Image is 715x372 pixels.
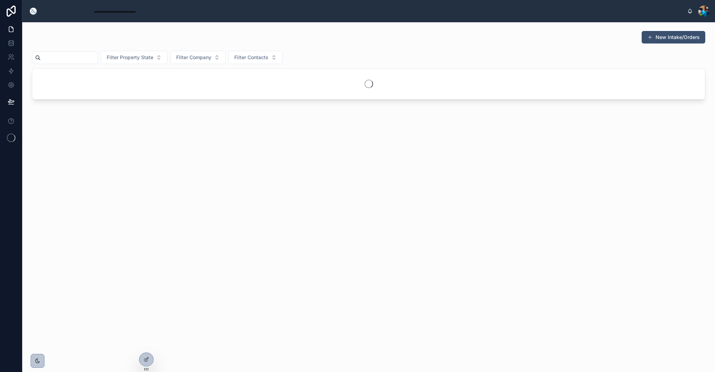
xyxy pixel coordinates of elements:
[642,31,705,43] button: New Intake/Orders
[170,51,226,64] button: Select Button
[44,10,687,13] div: scrollable content
[28,6,39,17] img: App logo
[107,54,153,61] span: Filter Property State
[101,51,168,64] button: Select Button
[234,54,268,61] span: Filter Contacts
[176,54,211,61] span: Filter Company
[228,51,283,64] button: Select Button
